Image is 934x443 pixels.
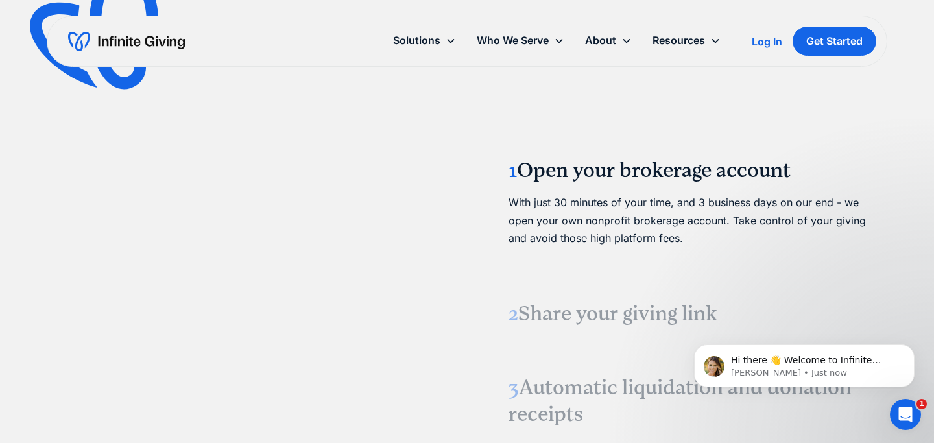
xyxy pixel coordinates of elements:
div: Who We Serve [466,27,575,54]
span: 3 [509,376,519,400]
iframe: Intercom notifications message [675,317,934,408]
a: Get Started [793,27,876,56]
iframe: Intercom live chat [890,399,921,430]
a: Log In [752,34,782,49]
h3: Open your brokerage account [509,157,872,184]
div: Solutions [393,32,440,49]
span: 2 [509,302,518,326]
div: Resources [653,32,705,49]
div: About [575,27,642,54]
a: home [68,31,185,52]
p: With just 30 minutes of your time, and 3 business days on our end - we open your own nonprofit br... [509,194,872,247]
div: Who We Serve [477,32,549,49]
h3: Automatic liquidation and donation receipts [509,374,872,428]
span: 1 [509,158,517,182]
div: About [585,32,616,49]
div: Log In [752,36,782,47]
div: Solutions [383,27,466,54]
span: 1 [916,399,927,409]
h3: Share your giving link [509,300,872,328]
div: Resources [642,27,731,54]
